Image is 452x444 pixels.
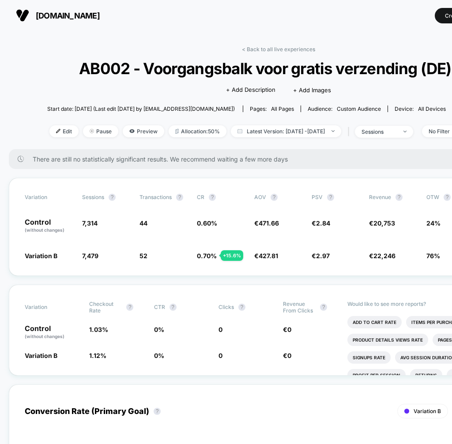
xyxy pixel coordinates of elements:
[403,131,407,132] img: end
[283,352,291,359] span: €
[293,87,331,94] span: + Add Images
[25,352,57,359] span: Variation B
[254,194,266,200] span: AOV
[89,326,108,333] span: 1.03 %
[47,105,235,112] span: Start date: [DATE] (Last edit [DATE] by [EMAIL_ADDRESS][DOMAIN_NAME])
[82,252,98,260] span: 7,479
[123,125,164,137] span: Preview
[25,252,57,260] span: Variation B
[238,304,245,311] button: ?
[312,219,330,227] span: €
[347,334,428,346] li: Product Details Views Rate
[347,369,406,381] li: Profit Per Session
[271,105,294,112] span: all pages
[346,125,355,138] span: |
[373,252,395,260] span: 22,246
[250,105,294,112] div: Pages:
[369,219,395,227] span: €
[139,252,147,260] span: 52
[369,194,391,200] span: Revenue
[316,219,330,227] span: 2.84
[362,128,397,135] div: sessions
[271,194,278,201] button: ?
[259,252,278,260] span: 427.81
[337,105,381,112] span: Custom Audience
[347,316,402,328] li: Add To Cart Rate
[25,334,64,339] span: (without changes)
[154,304,165,310] span: CTR
[410,369,442,381] li: Returns
[82,219,98,227] span: 7,314
[259,219,279,227] span: 471.66
[414,408,441,414] span: Variation B
[254,252,278,260] span: €
[312,252,330,260] span: €
[25,218,73,233] p: Control
[56,129,60,133] img: edit
[25,325,80,340] p: Control
[327,194,334,201] button: ?
[82,194,104,200] span: Sessions
[242,46,315,53] a: < Back to all live experiences
[287,352,291,359] span: 0
[25,301,73,314] span: Variation
[444,194,451,201] button: ?
[197,252,217,260] span: 0.70 %
[312,194,323,200] span: PSV
[25,227,64,233] span: (without changes)
[139,219,147,227] span: 44
[331,130,335,132] img: end
[197,219,217,227] span: 0.60 %
[175,129,179,134] img: rebalance
[176,194,183,201] button: ?
[287,326,291,333] span: 0
[316,252,330,260] span: 2.97
[89,352,106,359] span: 1.12 %
[126,304,133,311] button: ?
[347,351,391,364] li: Signups Rate
[83,125,118,137] span: Pause
[109,194,116,201] button: ?
[154,408,161,415] button: ?
[426,252,440,260] span: 76%
[49,125,79,137] span: Edit
[89,301,122,314] span: Checkout Rate
[16,9,29,22] img: Visually logo
[209,194,216,201] button: ?
[169,125,226,137] span: Allocation: 50%
[418,105,446,112] span: all devices
[426,219,441,227] span: 24%
[169,304,177,311] button: ?
[139,194,172,200] span: Transactions
[369,252,395,260] span: €
[231,125,341,137] span: Latest Version: [DATE] - [DATE]
[395,194,403,201] button: ?
[197,194,204,200] span: CR
[221,250,243,261] div: + 15.6 %
[25,194,73,201] span: Variation
[254,219,279,227] span: €
[226,86,275,94] span: + Add Description
[36,11,100,20] span: [DOMAIN_NAME]
[13,8,102,23] button: [DOMAIN_NAME]
[283,301,316,314] span: Revenue From Clicks
[154,326,164,333] span: 0 %
[218,326,222,333] span: 0
[283,326,291,333] span: €
[90,129,94,133] img: end
[218,304,234,310] span: Clicks
[237,129,242,133] img: calendar
[218,352,222,359] span: 0
[308,105,381,112] div: Audience:
[154,352,164,359] span: 0 %
[320,304,327,311] button: ?
[373,219,395,227] span: 20,753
